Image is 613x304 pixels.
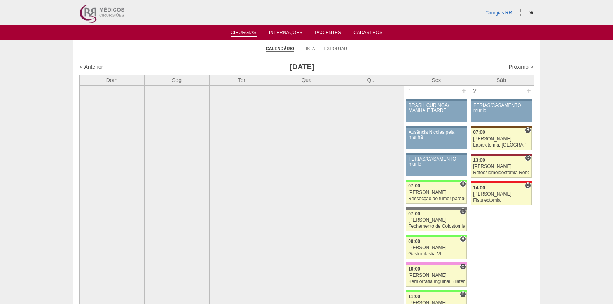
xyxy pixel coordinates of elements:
[461,86,467,96] div: +
[471,101,531,122] a: FÉRIAS/CASAMENTO murilo
[525,155,531,161] span: Consultório
[473,170,529,175] div: Retossigmoidectomia Robótica
[473,129,485,135] span: 07:00
[315,30,341,38] a: Pacientes
[353,30,382,38] a: Cadastros
[408,266,420,272] span: 10:00
[406,128,466,149] a: Ausência Nicolas pela manhã
[339,75,404,85] th: Qui
[324,46,348,51] a: Exportar
[406,155,466,176] a: FÉRIAS/CASAMENTO murilo
[525,127,531,133] span: Hospital
[408,224,465,229] div: Fechamento de Colostomia ou Enterostomia
[406,101,466,122] a: BRASIL CURINGA/ MANHÃ E TARDE
[525,182,531,189] span: Consultório
[406,235,466,237] div: Key: Brasil
[485,10,512,16] a: Cirurgias RR
[406,153,466,155] div: Key: Aviso
[406,182,466,204] a: H 07:00 [PERSON_NAME] Ressecção de tumor parede abdominal pélvica
[408,196,465,201] div: Ressecção de tumor parede abdominal pélvica
[209,75,274,85] th: Ter
[473,185,485,190] span: 14:00
[408,218,465,223] div: [PERSON_NAME]
[79,75,144,85] th: Dom
[408,279,465,284] div: Herniorrafia Inguinal Bilateral
[471,183,531,205] a: C 14:00 [PERSON_NAME] Fistulectomia
[266,46,294,52] a: Calendário
[471,99,531,101] div: Key: Aviso
[473,198,529,203] div: Fistulectomia
[473,136,529,142] div: [PERSON_NAME]
[408,211,420,217] span: 07:00
[408,239,420,244] span: 09:00
[471,156,531,178] a: C 13:00 [PERSON_NAME] Retossigmoidectomia Robótica
[409,103,464,113] div: BRASIL CURINGA/ MANHÃ E TARDE
[269,30,303,38] a: Internações
[408,294,420,299] span: 11:00
[406,126,466,128] div: Key: Aviso
[471,126,531,128] div: Key: Santa Joana
[473,157,485,163] span: 13:00
[471,154,531,156] div: Key: Sírio Libanês
[408,190,465,195] div: [PERSON_NAME]
[460,208,466,215] span: Consultório
[473,192,529,197] div: [PERSON_NAME]
[189,61,415,73] h3: [DATE]
[408,183,420,189] span: 07:00
[460,181,466,187] span: Hospital
[471,128,531,150] a: H 07:00 [PERSON_NAME] Laparotomia, [GEOGRAPHIC_DATA], Drenagem, Bridas
[408,273,465,278] div: [PERSON_NAME]
[144,75,209,85] th: Seg
[406,180,466,182] div: Key: Brasil
[469,75,534,85] th: Sáb
[404,75,469,85] th: Sex
[274,75,339,85] th: Qua
[460,291,466,297] span: Consultório
[404,86,416,97] div: 1
[529,10,533,15] i: Sair
[409,130,464,140] div: Ausência Nicolas pela manhã
[473,143,529,148] div: Laparotomia, [GEOGRAPHIC_DATA], Drenagem, Bridas
[460,264,466,270] span: Consultório
[409,157,464,167] div: FÉRIAS/CASAMENTO murilo
[406,237,466,259] a: H 09:00 [PERSON_NAME] Gastroplastia VL
[80,64,103,70] a: « Anterior
[508,64,533,70] a: Próximo »
[406,99,466,101] div: Key: Aviso
[471,181,531,183] div: Key: Assunção
[406,290,466,292] div: Key: Brasil
[408,245,465,250] div: [PERSON_NAME]
[231,30,257,37] a: Cirurgias
[473,164,529,169] div: [PERSON_NAME]
[406,265,466,287] a: C 10:00 [PERSON_NAME] Herniorrafia Inguinal Bilateral
[406,207,466,210] div: Key: Santa Catarina
[406,210,466,231] a: C 07:00 [PERSON_NAME] Fechamento de Colostomia ou Enterostomia
[460,236,466,242] span: Hospital
[304,46,315,51] a: Lista
[473,103,529,113] div: FÉRIAS/CASAMENTO murilo
[406,262,466,265] div: Key: Albert Einstein
[469,86,481,97] div: 2
[408,252,465,257] div: Gastroplastia VL
[526,86,532,96] div: +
